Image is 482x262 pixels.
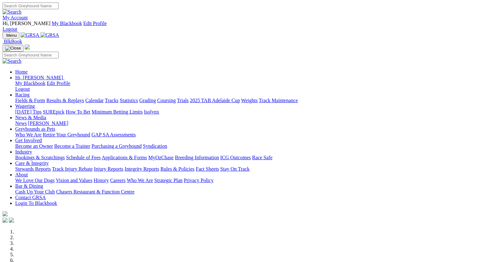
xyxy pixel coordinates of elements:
div: Bar & Dining [15,189,479,195]
a: Logout [3,26,17,32]
img: Search [3,58,22,64]
a: Who We Are [15,132,42,137]
a: Minimum Betting Limits [92,109,143,115]
a: Weights [241,98,258,103]
a: Wagering [15,103,35,109]
a: Get Involved [15,138,42,143]
a: Care & Integrity [15,160,49,166]
a: Race Safe [252,155,272,160]
div: Racing [15,98,479,103]
a: Industry [15,149,32,154]
a: Schedule of Fees [66,155,100,160]
a: [PERSON_NAME] [28,121,68,126]
a: Coursing [157,98,176,103]
a: Results & Replays [46,98,84,103]
a: MyOzChase [148,155,174,160]
a: Become a Trainer [54,143,90,149]
div: News & Media [15,121,479,126]
a: Stewards Reports [15,166,51,172]
a: Home [15,69,28,75]
a: Fields & Form [15,98,45,103]
a: Retire Your Greyhound [43,132,90,137]
a: Isolynx [144,109,159,115]
a: Purchasing a Greyhound [92,143,142,149]
a: Fact Sheets [196,166,219,172]
a: My Account [3,15,28,20]
input: Search [3,3,59,9]
a: GAP SA Assessments [92,132,136,137]
img: facebook.svg [3,218,8,223]
div: Get Involved [15,143,479,149]
a: Logout [15,86,30,92]
a: Calendar [85,98,104,103]
img: Search [3,9,22,15]
button: Toggle navigation [3,45,23,52]
img: GRSA [41,32,59,38]
div: Greyhounds as Pets [15,132,479,138]
a: Bookings & Scratchings [15,155,65,160]
a: Strategic Plan [154,178,183,183]
div: About [15,178,479,183]
button: Toggle navigation [3,32,19,39]
a: Privacy Policy [184,178,214,183]
a: My Blackbook [52,21,82,26]
a: Cash Up Your Club [15,189,55,194]
span: BlkBook [4,39,22,44]
a: About [15,172,28,177]
a: Tracks [105,98,119,103]
a: Track Maintenance [259,98,298,103]
span: Hi, [PERSON_NAME] [15,75,63,80]
a: Stay On Track [220,166,249,172]
a: ICG Outcomes [220,155,251,160]
input: Search [3,52,59,58]
a: Injury Reports [94,166,123,172]
a: Grading [139,98,156,103]
a: Rules & Policies [160,166,195,172]
div: Hi, [PERSON_NAME] [15,81,479,92]
a: 2025 TAB Adelaide Cup [190,98,240,103]
img: Close [5,46,21,51]
a: Hi, [PERSON_NAME] [15,75,64,80]
a: Edit Profile [83,21,107,26]
a: Careers [110,178,125,183]
span: Menu [6,33,17,38]
a: Integrity Reports [125,166,159,172]
img: logo-grsa-white.png [3,211,8,216]
a: Become an Owner [15,143,53,149]
a: How To Bet [66,109,91,115]
a: Vision and Values [56,178,92,183]
a: Track Injury Rebate [52,166,93,172]
div: Care & Integrity [15,166,479,172]
a: Edit Profile [47,81,70,86]
a: We Love Our Dogs [15,178,55,183]
a: Chasers Restaurant & Function Centre [56,189,134,194]
a: History [93,178,109,183]
a: Statistics [120,98,138,103]
a: Login To Blackbook [15,200,57,206]
a: Racing [15,92,29,97]
a: Bar & Dining [15,183,43,189]
a: Greyhounds as Pets [15,126,55,132]
div: Wagering [15,109,479,115]
a: Trials [177,98,189,103]
div: My Account [3,21,479,32]
a: My Blackbook [15,81,46,86]
a: News & Media [15,115,46,120]
a: SUREpick [43,109,64,115]
span: Hi, [PERSON_NAME] [3,21,50,26]
img: GRSA [21,32,39,38]
img: twitter.svg [9,218,14,223]
a: Applications & Forms [102,155,147,160]
a: [DATE] Tips [15,109,42,115]
a: Breeding Information [175,155,219,160]
a: Syndication [143,143,167,149]
a: Who We Are [127,178,153,183]
div: Industry [15,155,479,160]
img: logo-grsa-white.png [25,44,30,49]
a: News [15,121,27,126]
a: Contact GRSA [15,195,46,200]
a: BlkBook [3,39,22,44]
